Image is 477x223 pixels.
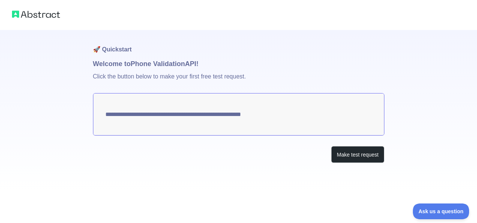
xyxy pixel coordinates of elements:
p: Click the button below to make your first free test request. [93,69,384,93]
iframe: Toggle Customer Support [413,203,469,219]
h1: Welcome to Phone Validation API! [93,59,384,69]
img: Abstract logo [12,9,60,20]
button: Make test request [331,146,384,163]
h1: 🚀 Quickstart [93,30,384,59]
